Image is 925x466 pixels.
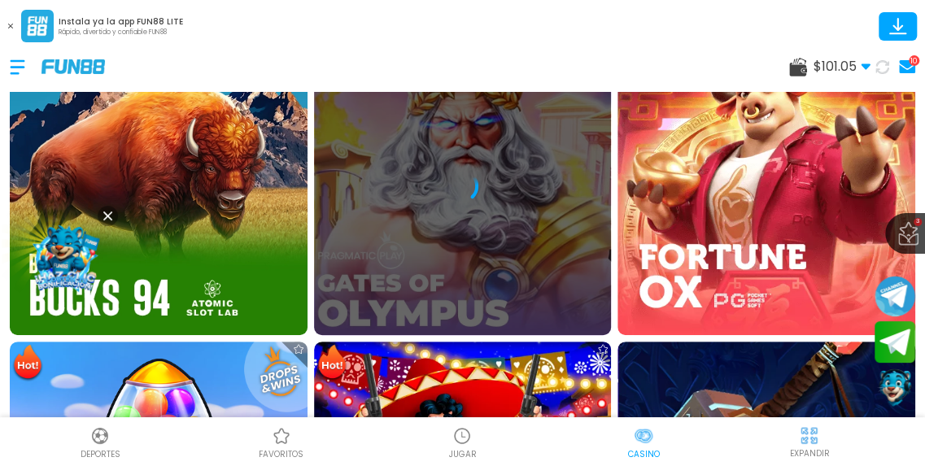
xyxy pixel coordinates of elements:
[90,426,110,446] img: Deportes
[914,218,922,226] span: 3
[316,343,348,382] img: Hot
[11,343,44,382] img: Hot
[272,426,291,446] img: Casino Favoritos
[789,447,829,459] p: EXPANDIR
[894,55,915,78] a: 10
[21,211,109,298] img: Image Link
[10,38,308,336] img: Buffalo Bucks 94
[259,448,303,460] p: favoritos
[875,367,915,409] button: Contact customer service
[372,424,553,460] a: Casino JugarCasino JugarJUGAR
[59,28,183,37] p: Rápido, divertido y confiable FUN88
[628,448,660,460] p: Casino
[10,424,191,460] a: DeportesDeportesDeportes
[875,321,915,364] button: Join telegram
[814,57,870,76] span: $ 101.05
[81,448,120,460] p: Deportes
[41,59,105,73] img: Company Logo
[617,38,915,336] img: Fortune Ox
[909,55,919,66] div: 10
[59,15,183,28] p: Instala ya la app FUN88 LITE
[21,10,54,42] img: App Logo
[448,448,476,460] p: JUGAR
[191,424,373,460] a: Casino FavoritosCasino Favoritosfavoritos
[452,426,472,446] img: Casino Jugar
[553,424,735,460] a: CasinoCasinoCasino
[875,275,915,317] button: Join telegram channel
[799,425,819,446] img: hide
